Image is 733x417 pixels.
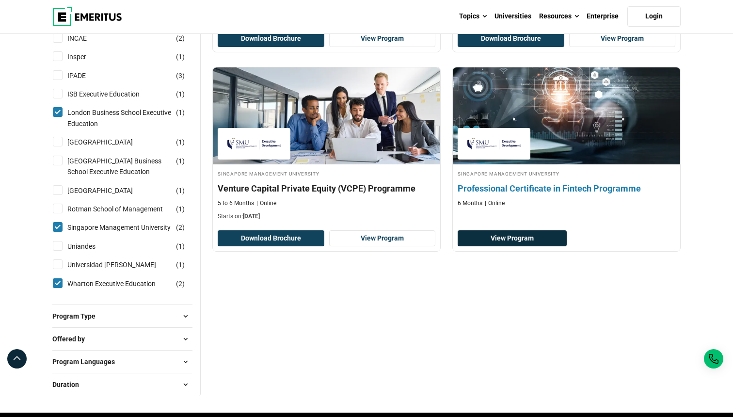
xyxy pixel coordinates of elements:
span: 1 [178,157,182,165]
span: ( ) [176,185,185,196]
a: Finance Course by Singapore Management University - Singapore Management University Singapore Man... [453,67,680,212]
span: ( ) [176,51,185,62]
h4: Singapore Management University [218,169,435,177]
span: ( ) [176,89,185,99]
p: 5 to 6 Months [218,199,254,208]
h4: Singapore Management University [458,169,675,177]
a: View Program [458,230,567,247]
button: Program Type [52,309,192,323]
span: 1 [178,242,182,250]
a: Uniandes [67,241,115,252]
a: Rotman School of Management [67,204,182,214]
p: Online [256,199,276,208]
a: View Program [569,31,676,47]
span: 1 [178,187,182,194]
a: [GEOGRAPHIC_DATA] Business School Executive Education [67,156,191,177]
img: Venture Capital Private Equity (VCPE) Programme | Online Entrepreneurship Course [213,67,440,164]
a: ISB Executive Education [67,89,159,99]
a: INCAE [67,33,106,44]
span: 1 [178,90,182,98]
span: 2 [178,34,182,42]
img: Singapore Management University [462,133,526,155]
a: Entrepreneurship Course by Singapore Management University - December 22, 2025 Singapore Manageme... [213,67,440,225]
p: Online [485,199,505,208]
img: Professional Certificate in Fintech Programme | Online Finance Course [442,63,692,169]
span: 2 [178,280,182,288]
a: View Program [329,31,436,47]
span: 1 [178,205,182,213]
p: Starts on: [218,212,435,221]
span: 1 [178,261,182,269]
a: [GEOGRAPHIC_DATA] [67,185,152,196]
button: Download Brochure [218,230,324,247]
h4: Professional Certificate in Fintech Programme [458,182,675,194]
a: Insper [67,51,106,62]
p: 6 Months [458,199,482,208]
span: Offered by [52,334,93,344]
span: 3 [178,72,182,80]
span: ( ) [176,33,185,44]
span: ( ) [176,204,185,214]
img: Singapore Management University [223,133,286,155]
span: 1 [178,138,182,146]
a: Universidad [PERSON_NAME] [67,259,175,270]
button: Duration [52,377,192,392]
span: 1 [178,109,182,116]
h4: Venture Capital Private Equity (VCPE) Programme [218,182,435,194]
span: Program Type [52,311,103,321]
span: 1 [178,53,182,61]
span: ( ) [176,222,185,233]
a: Login [627,6,681,27]
span: 2 [178,224,182,231]
button: Offered by [52,332,192,346]
span: ( ) [176,278,185,289]
span: ( ) [176,107,185,118]
span: ( ) [176,241,185,252]
a: London Business School Executive Education [67,107,191,129]
span: Duration [52,379,87,390]
span: Program Languages [52,356,123,367]
a: Wharton Executive Education [67,278,175,289]
span: ( ) [176,70,185,81]
span: ( ) [176,156,185,166]
a: View Program [329,230,436,247]
a: [GEOGRAPHIC_DATA] [67,137,152,147]
a: Singapore Management University [67,222,190,233]
span: ( ) [176,259,185,270]
span: [DATE] [243,213,260,220]
button: Program Languages [52,354,192,369]
button: Download Brochure [458,31,564,47]
span: ( ) [176,137,185,147]
a: IPADE [67,70,105,81]
button: Download Brochure [218,31,324,47]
